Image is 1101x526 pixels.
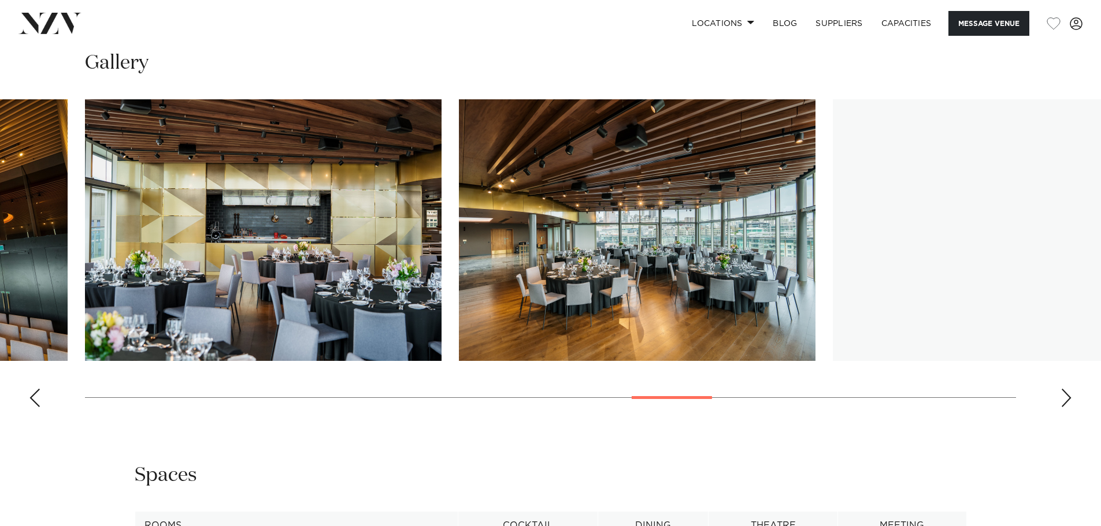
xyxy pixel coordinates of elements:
h2: Gallery [85,50,149,76]
a: Capacities [872,11,941,36]
button: Message Venue [948,11,1029,36]
a: BLOG [763,11,806,36]
a: Locations [683,11,763,36]
swiper-slide: 19 / 29 [459,99,815,361]
a: SUPPLIERS [806,11,872,36]
h2: Spaces [135,462,197,488]
swiper-slide: 18 / 29 [85,99,442,361]
img: nzv-logo.png [18,13,81,33]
